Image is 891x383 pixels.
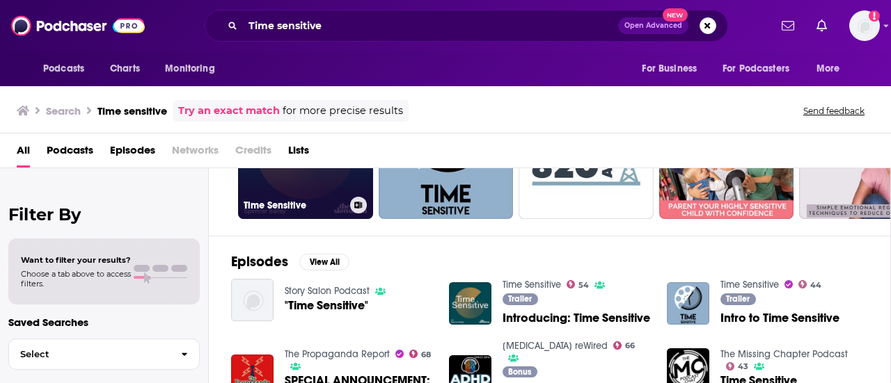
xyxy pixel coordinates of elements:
[165,59,214,79] span: Monitoring
[776,14,800,38] a: Show notifications dropdown
[283,103,403,119] span: for more precise results
[503,340,608,352] a: ADHD reWired
[231,279,274,321] img: "Time Sensitive"
[231,253,349,270] a: EpisodesView All
[43,59,84,79] span: Podcasts
[409,350,432,358] a: 68
[810,282,821,288] span: 44
[243,15,618,37] input: Search podcasts, credits, & more...
[11,13,145,39] img: Podchaser - Follow, Share and Rate Podcasts
[811,14,833,38] a: Show notifications dropdown
[849,10,880,41] button: Show profile menu
[503,312,650,324] a: Introducing: Time Sensitive
[449,282,491,325] img: Introducing: Time Sensitive
[8,316,200,329] p: Saved Searches
[9,350,170,359] span: Select
[155,56,232,82] button: open menu
[508,368,531,376] span: Bonus
[567,280,590,288] a: 54
[720,312,839,324] a: Intro to Time Sensitive
[613,341,636,350] a: 66
[624,22,682,29] span: Open Advanced
[663,8,688,22] span: New
[713,56,810,82] button: open menu
[849,10,880,41] img: User Profile
[178,103,280,119] a: Try an exact match
[720,279,779,291] a: Time Sensitive
[807,56,858,82] button: open menu
[21,255,131,265] span: Want to filter your results?
[17,139,30,168] a: All
[110,59,140,79] span: Charts
[235,139,271,168] span: Credits
[288,139,309,168] a: Lists
[625,343,635,349] span: 66
[110,139,155,168] a: Episodes
[578,282,589,288] span: 54
[642,59,697,79] span: For Business
[726,295,750,303] span: Trailer
[503,279,561,291] a: Time Sensitive
[8,204,200,225] h2: Filter By
[244,199,345,211] h3: Time Sensitive
[231,253,288,270] h2: Episodes
[285,300,368,311] a: "Time Sensitive"
[285,285,370,297] a: Story Salon Podcast
[101,56,148,82] a: Charts
[21,269,131,288] span: Choose a tab above to access filters.
[299,254,349,270] button: View All
[285,348,390,360] a: The Propaganda Report
[421,352,431,358] span: 68
[817,59,840,79] span: More
[47,139,93,168] a: Podcasts
[799,105,869,117] button: Send feedback
[738,364,748,370] span: 43
[720,348,848,360] a: The Missing Chapter Podcast
[8,339,200,370] button: Select
[97,104,167,117] h3: Time sensitive
[618,17,688,34] button: Open AdvancedNew
[172,139,219,168] span: Networks
[798,280,822,288] a: 44
[205,10,728,42] div: Search podcasts, credits, & more...
[632,56,714,82] button: open menu
[33,56,102,82] button: open menu
[723,59,789,79] span: For Podcasters
[726,362,749,370] a: 43
[46,104,81,117] h3: Search
[508,295,532,303] span: Trailer
[849,10,880,41] span: Logged in as SimonElement
[869,10,880,22] svg: Add a profile image
[667,282,709,325] img: Intro to Time Sensitive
